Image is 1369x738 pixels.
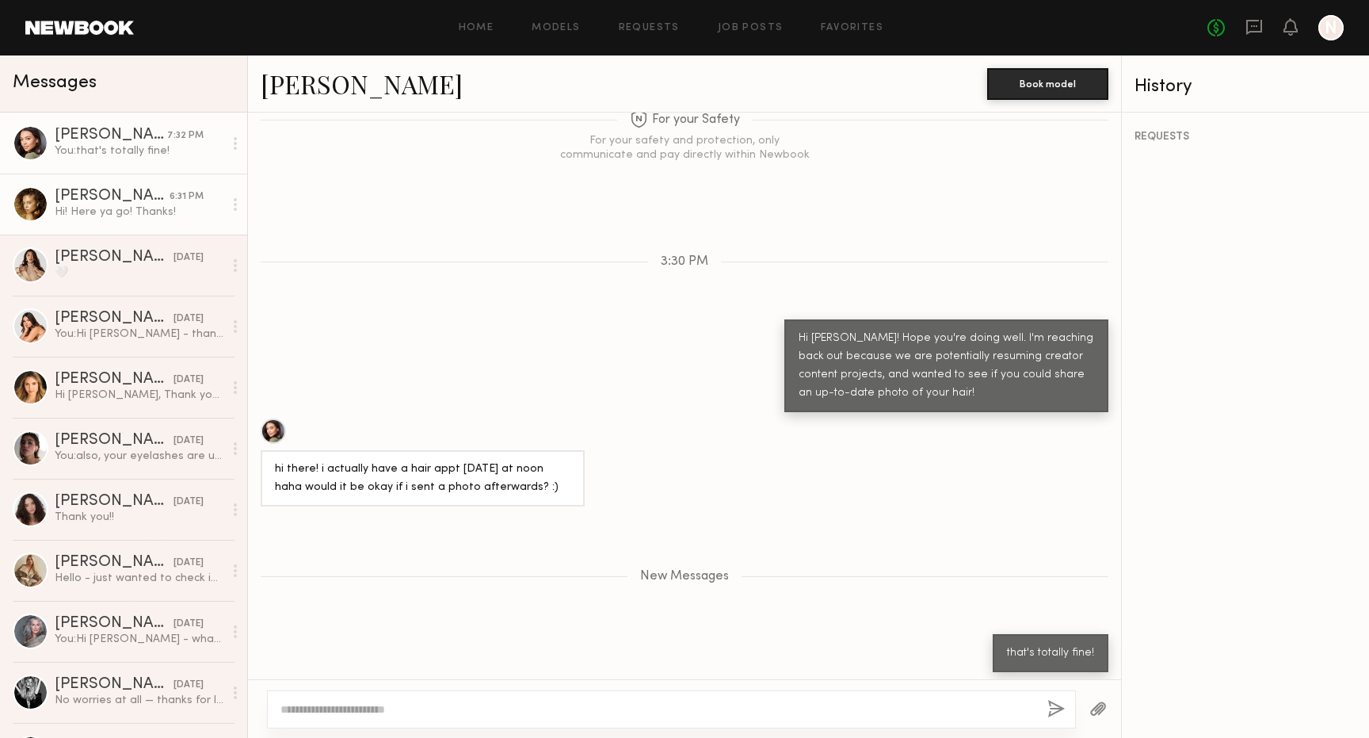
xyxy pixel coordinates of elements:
div: No worries at all — thanks for letting me know! Hope we can work together in the future! [55,693,223,708]
div: hi there! i actually have a hair appt [DATE] at noon haha would it be okay if i sent a photo afte... [275,461,570,497]
a: Models [532,23,580,33]
div: Hello - just wanted to check in here! [55,571,223,586]
span: 3:30 PM [661,255,708,269]
button: Book model [987,68,1108,100]
div: [PERSON_NAME] [55,250,174,266]
a: [PERSON_NAME] [261,67,463,101]
div: [PERSON_NAME] [55,677,174,693]
div: [PERSON_NAME] [55,616,174,632]
a: Favorites [821,23,883,33]
div: [PERSON_NAME] [55,189,170,205]
div: [DATE] [174,312,204,327]
div: You: that's totally fine! [55,143,223,159]
div: REQUESTS [1134,132,1356,143]
a: N [1318,15,1344,40]
div: [PERSON_NAME] [55,555,174,571]
div: [DATE] [174,617,204,632]
span: Messages [13,74,97,92]
div: [DATE] [174,434,204,449]
div: [DATE] [174,373,204,388]
div: [DATE] [174,495,204,510]
div: [PERSON_NAME] [55,372,174,388]
a: Book model [987,76,1108,90]
div: Hi! Here ya go! Thanks! [55,205,223,220]
div: [PERSON_NAME] [55,494,174,510]
a: Job Posts [718,23,784,33]
div: 6:31 PM [170,189,204,205]
a: Requests [619,23,680,33]
div: You: Hi [PERSON_NAME] - what is the duration of the exclusivity? [55,632,223,647]
div: Hi [PERSON_NAME], Thank you for your transparency regarding this. I have already filmed a signifi... [55,388,223,403]
div: You: also, your eyelashes are unreal btw - you could easily sell me on whatever you use to get th... [55,449,223,464]
div: 🤍 [55,266,223,281]
div: [DATE] [174,250,204,266]
div: [PERSON_NAME] [55,311,174,327]
span: New Messages [640,570,729,583]
div: 7:32 PM [167,128,204,143]
div: Hi [PERSON_NAME]! Hope you're doing well. I'm reaching back out because we are potentially resumi... [799,330,1094,403]
div: History [1134,78,1356,96]
a: Home [459,23,494,33]
div: You: Hi [PERSON_NAME] - thank you. It is slightly cut off at the very beginning so if you have th... [55,327,223,342]
div: that's totally fine! [1007,644,1094,663]
div: [PERSON_NAME] [55,433,174,449]
div: [DATE] [174,678,204,693]
div: Thank you!! [55,510,223,525]
div: [DATE] [174,556,204,571]
span: For your Safety [630,110,740,130]
div: For your safety and protection, only communicate and pay directly within Newbook [558,134,811,163]
div: [PERSON_NAME] [55,128,167,143]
